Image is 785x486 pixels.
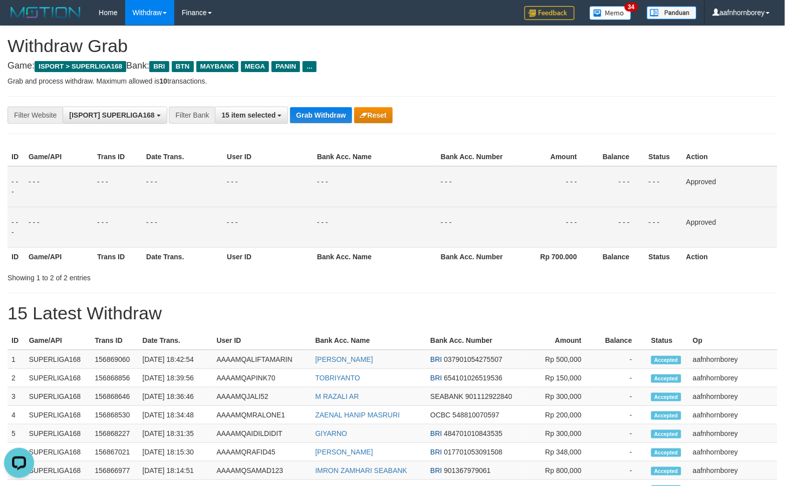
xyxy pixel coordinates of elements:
[465,392,512,400] span: Copy 901112922840 to clipboard
[25,369,91,387] td: SUPERLIGA168
[8,424,25,443] td: 5
[437,166,513,207] td: - - -
[597,350,647,369] td: -
[25,443,91,461] td: SUPERLIGA168
[91,443,138,461] td: 156867021
[212,443,311,461] td: AAAAMQRAFID45
[651,411,681,420] span: Accepted
[316,411,400,419] a: ZAENAL HANIP MASRURI
[25,247,93,266] th: Game/API
[444,374,502,382] span: Copy 654101026519536 to clipboard
[8,166,25,207] td: - - -
[215,107,288,124] button: 15 item selected
[689,406,777,424] td: aafnhornborey
[212,350,311,369] td: AAAAMQALIFTAMARIN
[597,406,647,424] td: -
[597,369,647,387] td: -
[682,247,777,266] th: Action
[651,356,681,364] span: Accepted
[172,61,194,72] span: BTN
[444,355,502,363] span: Copy 037901054275507 to clipboard
[142,207,223,247] td: - - -
[513,148,592,166] th: Amount
[212,424,311,443] td: AAAAMQAIDILDIDIT
[430,448,442,456] span: BRI
[25,166,93,207] td: - - -
[93,247,142,266] th: Trans ID
[8,406,25,424] td: 4
[597,424,647,443] td: -
[682,166,777,207] td: Approved
[437,148,513,166] th: Bank Acc. Number
[313,207,437,247] td: - - -
[142,166,223,207] td: - - -
[592,148,645,166] th: Balance
[91,387,138,406] td: 156868646
[645,207,682,247] td: - - -
[513,247,592,266] th: Rp 700.000
[8,5,84,20] img: MOTION_logo.png
[169,107,215,124] div: Filter Bank
[689,331,777,350] th: Op
[138,331,212,350] th: Date Trans.
[138,387,212,406] td: [DATE] 18:36:46
[689,350,777,369] td: aafnhornborey
[354,107,393,123] button: Reset
[138,350,212,369] td: [DATE] 18:42:54
[522,443,597,461] td: Rp 348,000
[316,392,359,400] a: M RAZALI AR
[316,374,360,382] a: TOBRIYANTO
[93,207,142,247] td: - - -
[303,61,316,72] span: ...
[4,4,34,34] button: Open LiveChat chat widget
[597,443,647,461] td: -
[689,369,777,387] td: aafnhornborey
[647,6,697,20] img: panduan.png
[8,148,25,166] th: ID
[444,448,502,456] span: Copy 017701053091508 to clipboard
[221,111,276,119] span: 15 item selected
[522,350,597,369] td: Rp 500,000
[8,76,777,86] p: Grab and process withdraw. Maximum allowed is transactions.
[8,387,25,406] td: 3
[312,331,427,350] th: Bank Acc. Name
[426,331,522,350] th: Bank Acc. Number
[8,36,777,56] h1: Withdraw Grab
[651,448,681,457] span: Accepted
[682,207,777,247] td: Approved
[522,369,597,387] td: Rp 150,000
[142,148,223,166] th: Date Trans.
[196,61,238,72] span: MAYBANK
[25,331,91,350] th: Game/API
[223,247,313,266] th: User ID
[8,443,25,461] td: 6
[25,406,91,424] td: SUPERLIGA168
[138,406,212,424] td: [DATE] 18:34:48
[437,207,513,247] td: - - -
[149,61,169,72] span: BRI
[597,331,647,350] th: Balance
[212,387,311,406] td: AAAAMQJALI52
[590,6,632,20] img: Button%20Memo.svg
[592,207,645,247] td: - - -
[444,429,502,437] span: Copy 484701010843535 to clipboard
[316,429,348,437] a: GIYARNO
[91,406,138,424] td: 156868530
[430,411,450,419] span: OCBC
[8,369,25,387] td: 2
[25,461,91,480] td: SUPERLIGA168
[272,61,300,72] span: PANIN
[69,111,154,119] span: [ISPORT] SUPERLIGA168
[689,387,777,406] td: aafnhornborey
[241,61,270,72] span: MEGA
[8,107,63,124] div: Filter Website
[316,355,373,363] a: [PERSON_NAME]
[8,269,320,283] div: Showing 1 to 2 of 2 entries
[8,331,25,350] th: ID
[437,247,513,266] th: Bank Acc. Number
[223,166,313,207] td: - - -
[63,107,167,124] button: [ISPORT] SUPERLIGA168
[645,148,682,166] th: Status
[682,148,777,166] th: Action
[592,166,645,207] td: - - -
